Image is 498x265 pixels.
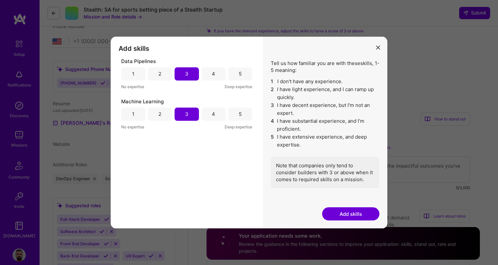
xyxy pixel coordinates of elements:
span: No expertise [121,83,144,90]
h3: Add skills [119,45,255,52]
div: 1 [132,70,134,77]
li: I don't have any experience. [271,78,379,85]
span: Data Pipelines [121,58,156,65]
span: Deep expertise [225,83,252,90]
li: I have extensive experience, and deep expertise. [271,133,379,149]
div: 3 [185,70,188,77]
li: I have decent experience, but I'm not an expert. [271,101,379,117]
li: I have substantial experience, and I’m proficient. [271,117,379,133]
span: 4 [271,117,274,133]
div: 2 [158,70,161,77]
div: 5 [239,111,242,117]
span: 5 [271,133,274,149]
div: 1 [132,111,134,117]
div: 3 [185,111,188,117]
span: No expertise [121,123,144,130]
div: 5 [239,70,242,77]
span: Deep expertise [225,123,252,130]
span: 3 [271,101,274,117]
div: modal [111,37,387,229]
li: I have light experience, and I can ramp up quickly. [271,85,379,101]
div: Tell us how familiar you are with these skills , 1-5 meaning: [271,60,379,188]
div: 4 [212,111,215,117]
i: icon Close [376,46,380,50]
button: Add skills [322,207,379,220]
span: 2 [271,85,274,101]
span: 1 [271,78,275,85]
div: 2 [158,111,161,117]
div: 4 [212,70,215,77]
span: Machine Learning [121,98,164,105]
div: Note that companies only tend to consider builders with 3 or above when it comes to required skil... [271,157,379,188]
